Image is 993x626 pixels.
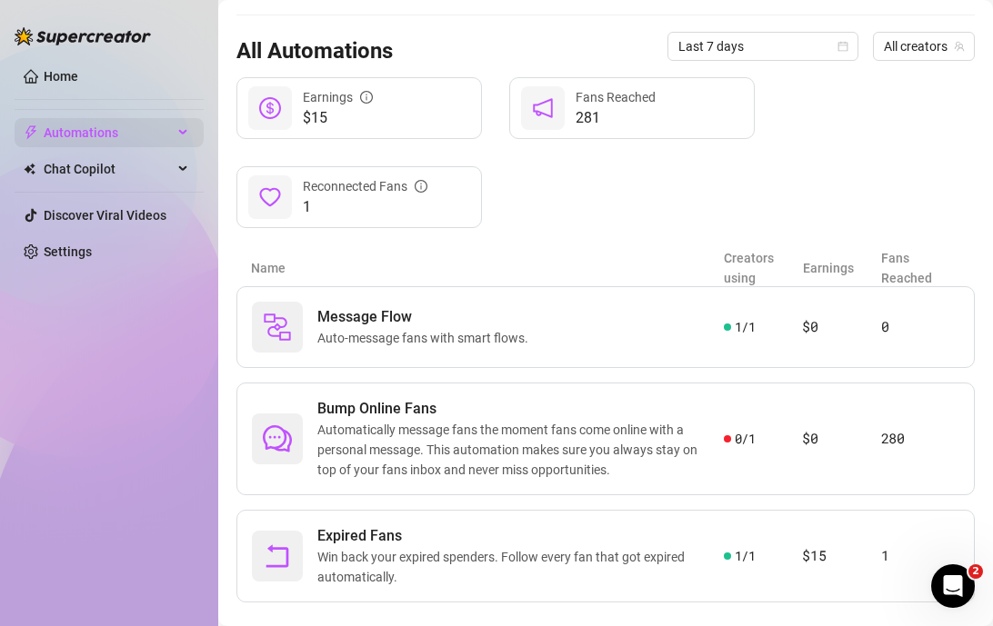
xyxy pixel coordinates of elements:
[735,546,756,566] span: 1 / 1
[576,107,656,129] span: 281
[44,244,92,259] a: Settings
[678,33,848,60] span: Last 7 days
[802,316,880,338] article: $0
[724,248,803,288] article: Creators using
[931,564,975,608] iframe: Intercom live chat
[884,33,964,60] span: All creators
[317,398,724,420] span: Bump Online Fans
[44,69,78,84] a: Home
[259,186,281,208] span: heart
[303,107,373,129] span: $15
[251,258,724,278] article: Name
[317,328,536,348] span: Auto-message fans with smart flows.
[263,542,292,571] span: rollback
[317,306,536,328] span: Message Flow
[303,87,373,107] div: Earnings
[303,176,427,196] div: Reconnected Fans
[44,118,173,147] span: Automations
[968,564,983,579] span: 2
[576,90,656,104] span: Fans Reached
[259,97,281,119] span: dollar
[803,258,882,278] article: Earnings
[881,316,959,338] article: 0
[236,37,393,66] h3: All Automations
[881,545,959,567] article: 1
[802,545,880,567] article: $15
[317,525,724,547] span: Expired Fans
[44,208,166,223] a: Discover Viral Videos
[263,424,292,453] span: comment
[317,420,724,480] span: Automatically message fans the moment fans come online with a personal message. This automation m...
[317,547,724,587] span: Win back your expired spenders. Follow every fan that got expired automatically.
[15,27,151,45] img: logo-BBDzfeDw.svg
[24,163,35,175] img: Chat Copilot
[532,97,554,119] span: notification
[415,180,427,193] span: info-circle
[802,428,880,450] article: $0
[735,317,756,337] span: 1 / 1
[360,91,373,104] span: info-circle
[735,429,756,449] span: 0 / 1
[881,428,959,450] article: 280
[263,313,292,342] img: svg%3e
[954,41,965,52] span: team
[881,248,960,288] article: Fans Reached
[24,125,38,140] span: thunderbolt
[44,154,173,184] span: Chat Copilot
[303,196,427,218] span: 1
[838,41,848,52] span: calendar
